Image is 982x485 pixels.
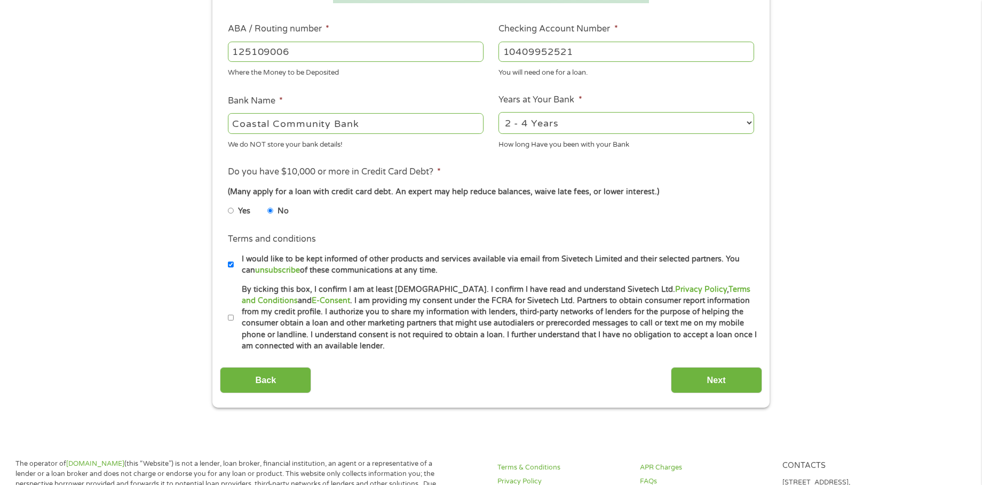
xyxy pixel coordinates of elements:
input: Back [220,367,311,393]
div: How long Have you been with your Bank [498,136,754,150]
div: Where the Money to be Deposited [228,64,484,78]
label: Years at Your Bank [498,94,582,106]
label: Checking Account Number [498,23,617,35]
label: Do you have $10,000 or more in Credit Card Debt? [228,166,441,178]
input: Next [671,367,762,393]
input: 345634636 [498,42,754,62]
a: unsubscribe [255,266,300,275]
label: ABA / Routing number [228,23,329,35]
label: Yes [238,205,250,217]
h4: Contacts [782,461,912,471]
a: [DOMAIN_NAME] [66,459,124,468]
div: (Many apply for a loan with credit card debt. An expert may help reduce balances, waive late fees... [228,186,754,198]
a: Terms & Conditions [497,463,627,473]
label: No [278,205,289,217]
a: Terms and Conditions [242,285,750,305]
label: I would like to be kept informed of other products and services available via email from Sivetech... [234,253,757,276]
div: We do NOT store your bank details! [228,136,484,150]
a: APR Charges [640,463,770,473]
label: By ticking this box, I confirm I am at least [DEMOGRAPHIC_DATA]. I confirm I have read and unders... [234,284,757,352]
input: 263177916 [228,42,484,62]
a: E-Consent [312,296,350,305]
a: Privacy Policy [675,285,727,294]
label: Terms and conditions [228,234,316,245]
div: You will need one for a loan. [498,64,754,78]
label: Bank Name [228,96,283,107]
